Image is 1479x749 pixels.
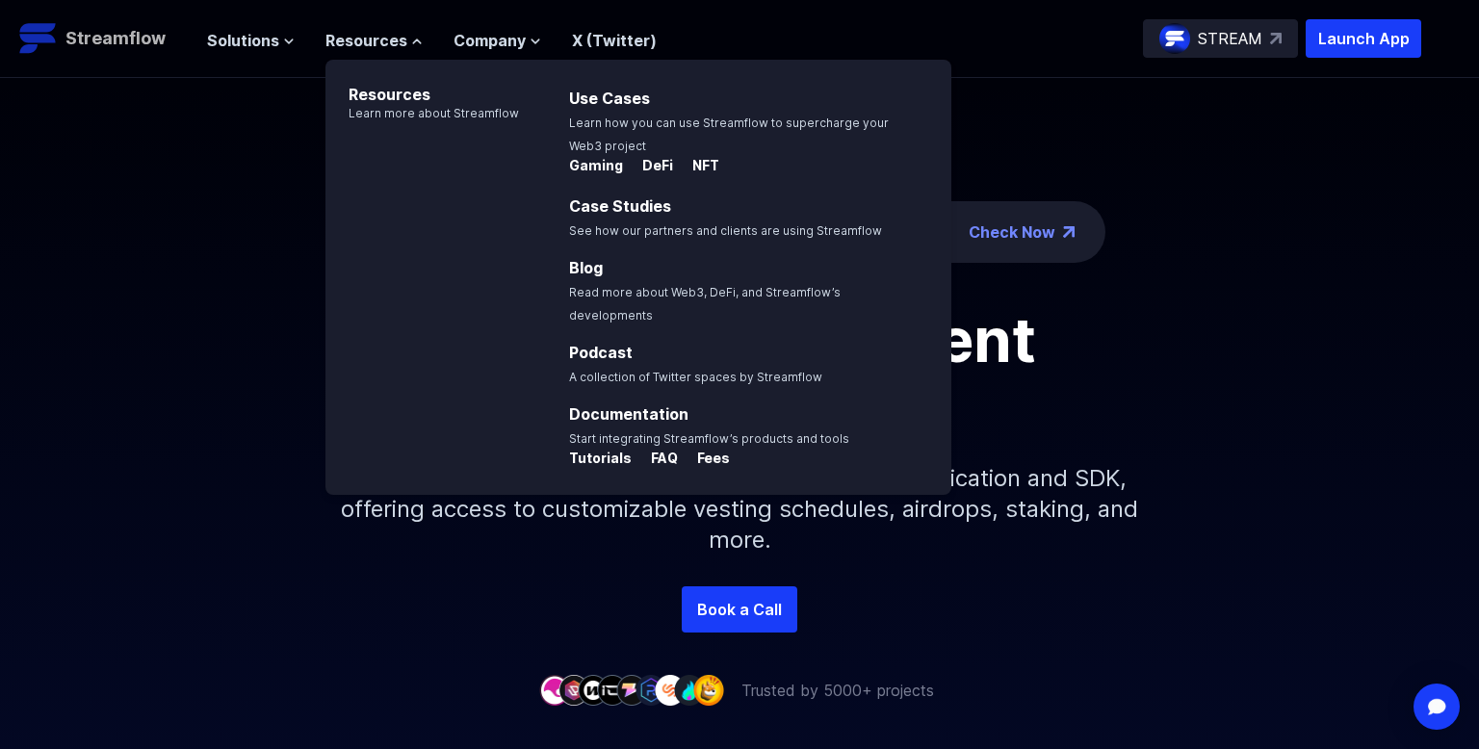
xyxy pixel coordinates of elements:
p: FAQ [636,449,678,468]
div: Open Intercom Messenger [1414,684,1460,730]
span: Read more about Web3, DeFi, and Streamflow’s developments [569,285,841,323]
p: DeFi [627,156,673,175]
span: Company [454,29,526,52]
span: Resources [325,29,407,52]
p: Gaming [569,156,623,175]
img: Streamflow Logo [19,19,58,58]
p: NFT [677,156,719,175]
a: Streamflow [19,19,188,58]
img: company-1 [539,675,570,705]
img: company-8 [674,675,705,705]
button: Launch App [1306,19,1421,58]
a: FAQ [636,451,682,470]
img: company-6 [636,675,666,705]
p: Resources [325,60,519,106]
a: Gaming [569,158,627,177]
img: top-right-arrow.svg [1270,33,1282,44]
span: Solutions [207,29,279,52]
p: Trusted by 5000+ projects [741,679,934,702]
img: streamflow-logo-circle.png [1159,23,1190,54]
a: Blog [569,258,603,277]
img: company-9 [693,675,724,705]
img: company-4 [597,675,628,705]
a: Case Studies [569,196,671,216]
p: Fees [682,449,730,468]
span: A collection of Twitter spaces by Streamflow [569,370,822,384]
img: company-7 [655,675,686,705]
p: STREAM [1198,27,1262,50]
button: Solutions [207,29,295,52]
button: Resources [325,29,423,52]
a: Podcast [569,343,633,362]
a: Check Now [969,220,1055,244]
p: Simplify your token distribution with Streamflow's Application and SDK, offering access to custom... [325,432,1154,586]
a: Book a Call [682,586,797,633]
img: top-right-arrow.png [1063,226,1075,238]
a: X (Twitter) [572,31,657,50]
a: Fees [682,451,730,470]
span: See how our partners and clients are using Streamflow [569,223,882,238]
img: company-2 [558,675,589,705]
p: Learn more about Streamflow [325,106,519,121]
a: STREAM [1143,19,1298,58]
button: Company [454,29,541,52]
img: company-3 [578,675,609,705]
span: Start integrating Streamflow’s products and tools [569,431,849,446]
p: Streamflow [65,25,166,52]
a: NFT [677,158,719,177]
h1: Token management infrastructure [306,309,1173,432]
a: Tutorials [569,451,636,470]
img: company-5 [616,675,647,705]
p: Tutorials [569,449,632,468]
span: Learn how you can use Streamflow to supercharge your Web3 project [569,116,889,153]
a: DeFi [627,158,677,177]
a: Documentation [569,404,688,424]
a: Use Cases [569,89,650,108]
